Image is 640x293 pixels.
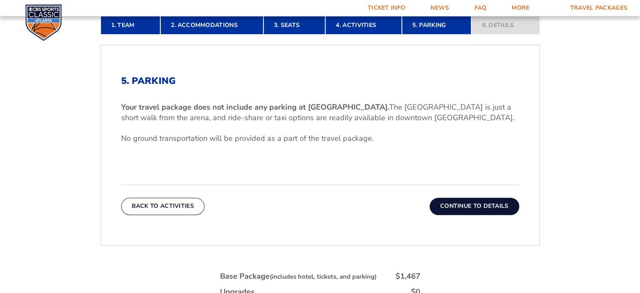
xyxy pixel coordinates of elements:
p: No ground transportation will be provided as a part of the travel package. [121,133,519,144]
button: Back To Activities [121,198,204,215]
a: 2. Accommodations [160,16,263,35]
div: $1,467 [396,271,420,282]
a: 1. Team [101,16,160,35]
a: 3. Seats [263,16,325,35]
div: Base Package [220,271,377,282]
small: (includes hotel, tickets, and parking) [270,272,377,281]
b: Your travel package does not include any parking at [GEOGRAPHIC_DATA]. [121,102,389,112]
h2: 5. Parking [121,75,519,86]
a: 4. Activities [325,16,402,35]
p: The [GEOGRAPHIC_DATA] is just a short walk from the arena, and ride-share or taxi options are rea... [121,102,519,123]
button: Continue To Details [430,198,519,215]
img: CBS Sports Classic [25,4,62,41]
